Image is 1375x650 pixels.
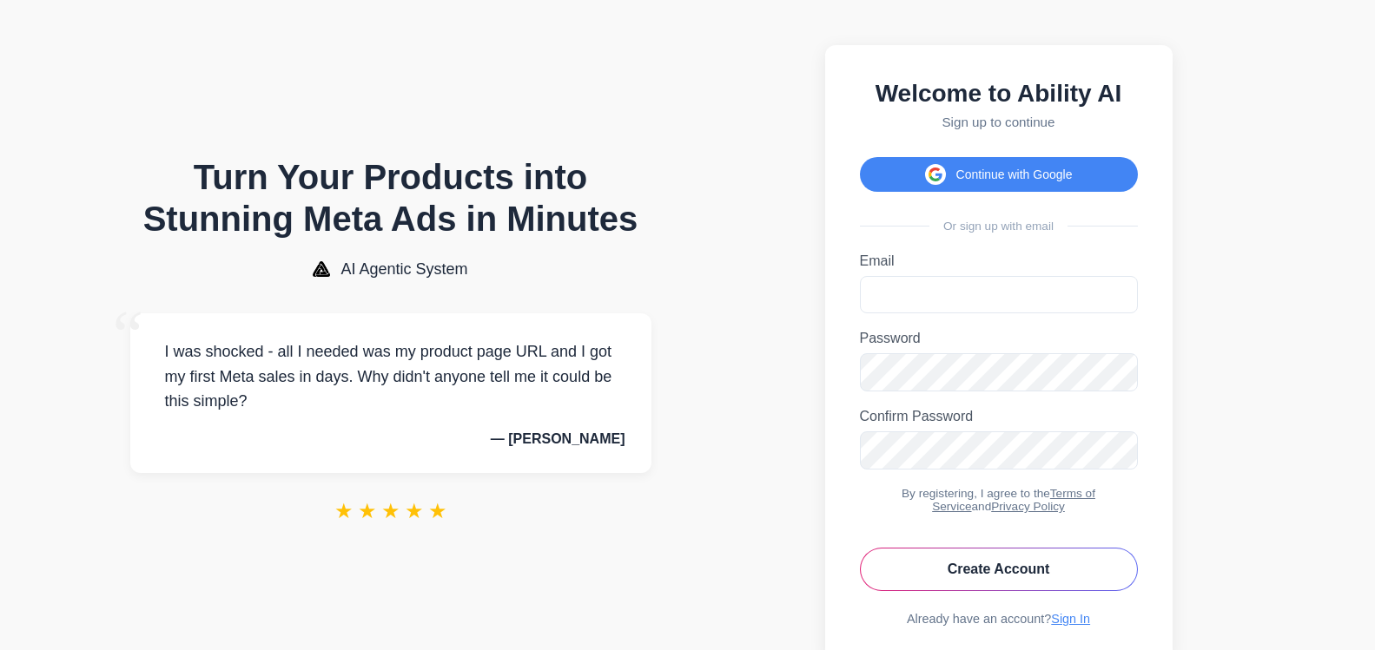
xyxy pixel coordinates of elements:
span: “ [113,296,144,375]
a: Sign In [1051,612,1090,626]
p: — [PERSON_NAME] [156,431,625,447]
a: Terms of Service [932,487,1095,513]
div: Already have an account? [860,612,1138,626]
span: ★ [405,499,424,523]
span: ★ [334,499,354,523]
label: Password [860,331,1138,346]
a: Privacy Policy [991,500,1065,513]
button: Create Account [860,548,1138,591]
span: ★ [358,499,377,523]
div: By registering, I agree to the and [860,487,1138,513]
span: AI Agentic System [340,260,467,279]
h2: Welcome to Ability AI [860,80,1138,108]
div: Or sign up with email [860,220,1138,233]
label: Confirm Password [860,409,1138,424]
p: I was shocked - all I needed was my product page URL and I got my first Meta sales in days. Why d... [156,339,625,414]
label: Email [860,253,1138,269]
button: Continue with Google [860,157,1138,192]
img: AI Agentic System Logo [313,261,330,277]
p: Sign up to continue [860,115,1138,129]
h1: Turn Your Products into Stunning Meta Ads in Minutes [130,156,651,240]
span: ★ [428,499,447,523]
span: ★ [381,499,400,523]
